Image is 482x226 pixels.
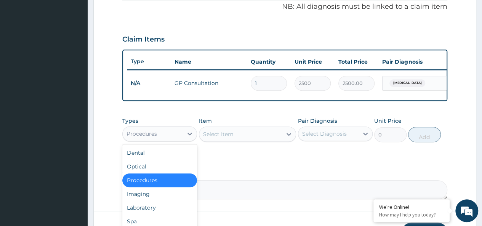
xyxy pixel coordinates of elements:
div: Chat with us now [40,43,128,53]
div: We're Online! [379,204,444,210]
th: Pair Diagnosis [378,54,462,69]
label: Item [199,117,212,125]
button: Add [408,127,440,142]
th: Type [127,54,171,69]
img: d_794563401_company_1708531726252_794563401 [14,38,31,57]
label: Pair Diagnosis [298,117,337,125]
div: Procedures [122,173,197,187]
div: Laboratory [122,201,197,215]
textarea: Type your message and hit 'Enter' [4,147,145,174]
div: Dental [122,146,197,160]
th: Quantity [247,54,291,69]
td: N/A [127,76,171,90]
label: Unit Price [374,117,402,125]
div: Optical [122,160,197,173]
div: Select Diagnosis [302,130,347,138]
td: GP Consultation [171,75,247,91]
p: NB: All diagnosis must be linked to a claim item [122,2,447,12]
div: Imaging [122,187,197,201]
label: Comment [122,170,447,176]
h3: Claim Items [122,35,165,44]
span: We're online! [44,66,105,143]
th: Total Price [335,54,378,69]
th: Unit Price [291,54,335,69]
div: Procedures [127,130,157,138]
th: Name [171,54,247,69]
div: Minimize live chat window [125,4,143,22]
div: Select Item [203,130,234,138]
label: Types [122,118,138,124]
p: How may I help you today? [379,212,444,218]
span: [MEDICAL_DATA] [389,79,425,87]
